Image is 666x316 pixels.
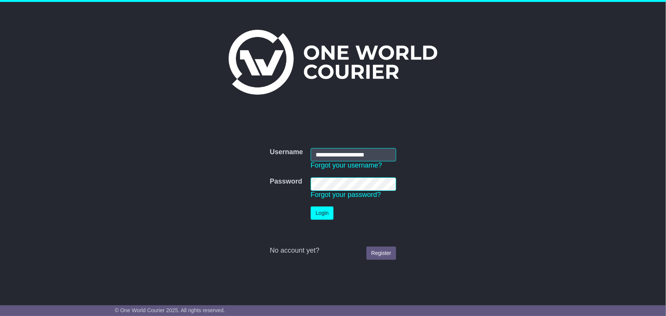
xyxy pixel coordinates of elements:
[311,161,382,169] a: Forgot your username?
[366,247,396,260] a: Register
[270,148,303,156] label: Username
[270,247,396,255] div: No account yet?
[229,30,437,95] img: One World
[311,191,381,198] a: Forgot your password?
[270,177,302,186] label: Password
[311,206,334,220] button: Login
[115,307,225,313] span: © One World Courier 2025. All rights reserved.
